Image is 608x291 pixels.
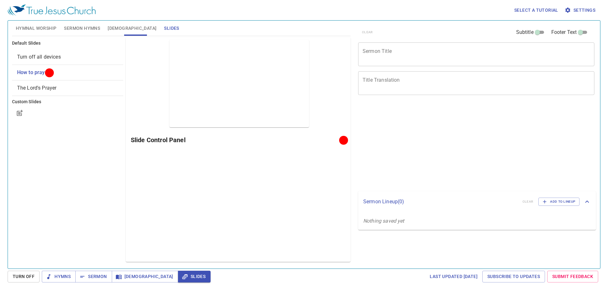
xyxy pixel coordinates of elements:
[566,6,595,14] span: Settings
[363,198,517,206] p: Sermon Lineup ( 0 )
[538,198,579,206] button: Add to Lineup
[430,273,478,281] span: Last updated [DATE]
[358,191,596,212] div: Sermon Lineup(0)clearAdd to Lineup
[75,271,112,282] button: Sermon
[117,273,173,281] span: [DEMOGRAPHIC_DATA]
[8,4,96,16] img: True Jesus Church
[12,98,123,105] h6: Custom Slides
[131,135,341,145] h6: Slide Control Panel
[164,24,179,32] span: Slides
[12,49,123,65] div: Turn off all devices
[183,273,206,281] span: Slides
[563,4,598,16] button: Settings
[42,271,76,282] button: Hymns
[427,271,480,282] a: Last updated [DATE]
[482,271,545,282] a: Subscribe to Updates
[542,199,575,205] span: Add to Lineup
[12,65,123,80] div: How to pray
[551,28,577,36] span: Footer Text
[8,271,40,282] button: Turn Off
[552,273,593,281] span: Submit Feedback
[17,54,61,60] span: [object Object]
[487,273,540,281] span: Subscribe to Updates
[17,85,57,91] span: [object Object]
[47,273,71,281] span: Hymns
[13,273,35,281] span: Turn Off
[80,273,107,281] span: Sermon
[12,40,123,47] h6: Default Slides
[17,69,45,75] span: [object Object]
[108,24,156,32] span: [DEMOGRAPHIC_DATA]
[514,6,558,14] span: Select a tutorial
[112,271,178,282] button: [DEMOGRAPHIC_DATA]
[547,271,598,282] a: Submit Feedback
[512,4,561,16] button: Select a tutorial
[64,24,100,32] span: Sermon Hymns
[356,102,548,189] iframe: from-child
[178,271,211,282] button: Slides
[16,24,57,32] span: Hymnal Worship
[12,80,123,96] div: The Lord's Prayer
[516,28,534,36] span: Subtitle
[363,218,404,224] i: Nothing saved yet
